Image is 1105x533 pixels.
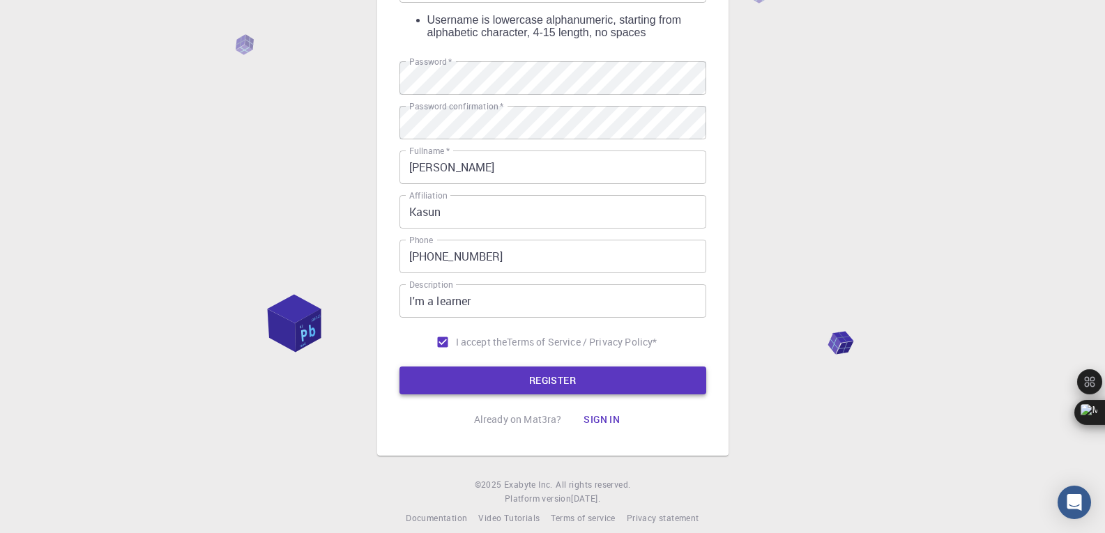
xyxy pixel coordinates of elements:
a: Documentation [406,511,467,525]
span: Terms of service [551,512,615,523]
label: Phone [409,234,433,246]
button: Sign in [572,405,631,433]
div: Open Intercom Messenger [1058,486,1091,519]
label: Affiliation [409,190,447,201]
button: REGISTER [399,366,706,394]
p: Terms of Service / Privacy Policy * [507,335,657,349]
p: Already on Mat3ra? [474,412,562,426]
a: Terms of Service / Privacy Policy* [507,335,657,349]
a: Privacy statement [627,511,699,525]
div: Username is lowercase alphanumeric, starting from alphabetic character, 4-15 length, no spaces [427,14,706,39]
span: © 2025 [475,478,504,492]
label: Password [409,56,452,68]
span: Exabyte Inc. [504,479,553,490]
span: [DATE] . [571,493,600,504]
a: Video Tutorials [478,511,540,525]
label: Fullname [409,145,450,157]
a: Terms of service [551,511,615,525]
label: Password confirmation [409,100,503,112]
a: [DATE]. [571,492,600,506]
span: Documentation [406,512,467,523]
span: Platform version [505,492,571,506]
label: Description [409,279,453,291]
span: I accept the [456,335,508,349]
span: All rights reserved. [556,478,630,492]
span: Video Tutorials [478,512,540,523]
span: Privacy statement [627,512,699,523]
a: Exabyte Inc. [504,478,553,492]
